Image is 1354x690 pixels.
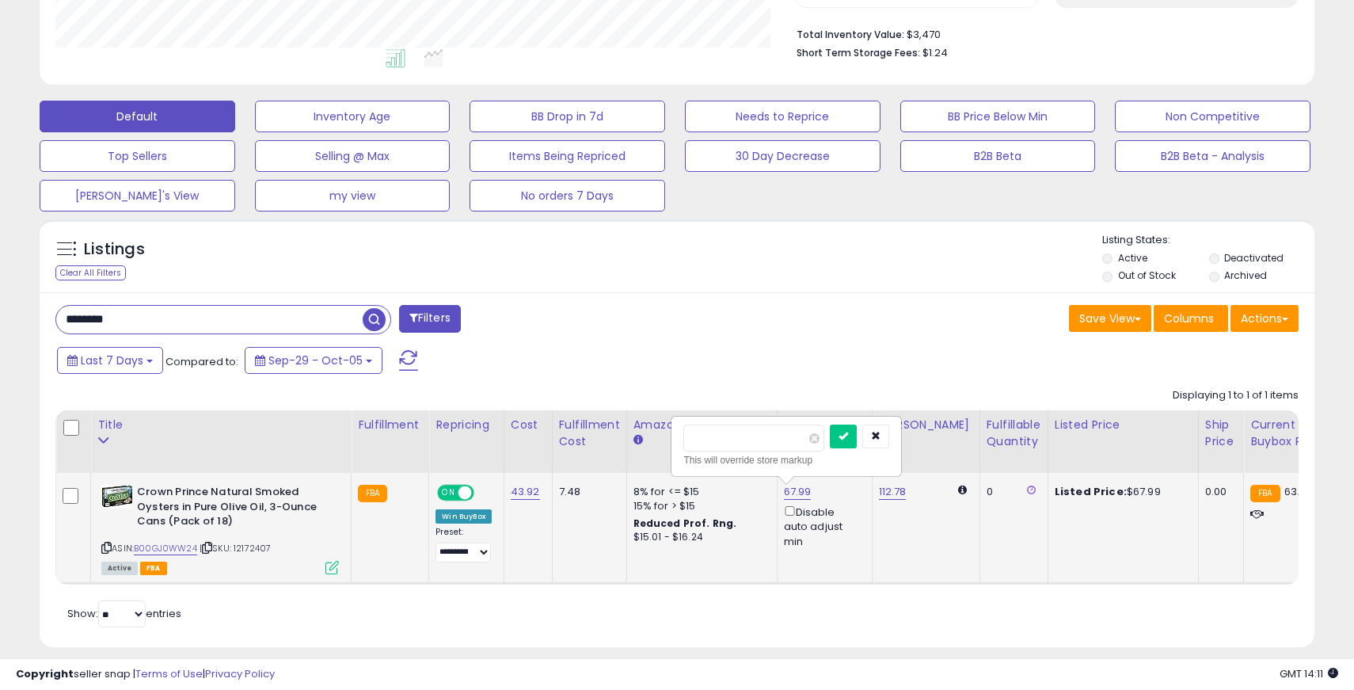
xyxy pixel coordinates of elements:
[559,485,614,499] div: 7.48
[40,140,235,172] button: Top Sellers
[900,101,1096,132] button: BB Price Below Min
[101,485,133,508] img: 51CzIiSbf6L._SL40_.jpg
[205,666,275,681] a: Privacy Policy
[633,485,765,499] div: 8% for <= $15
[1250,485,1280,502] small: FBA
[358,485,387,502] small: FBA
[685,140,880,172] button: 30 Day Decrease
[1224,251,1284,265] label: Deactivated
[470,140,665,172] button: Items Being Repriced
[1250,417,1332,450] div: Current Buybox Price
[101,485,339,573] div: ASIN:
[511,484,540,500] a: 43.92
[101,562,138,575] span: All listings currently available for purchase on Amazon
[1115,101,1310,132] button: Non Competitive
[135,666,203,681] a: Terms of Use
[55,265,126,280] div: Clear All Filters
[633,517,737,530] b: Reduced Prof. Rng.
[255,101,451,132] button: Inventory Age
[140,562,167,575] span: FBA
[879,417,973,433] div: [PERSON_NAME]
[399,305,461,333] button: Filters
[16,667,275,682] div: seller snap | |
[470,101,665,132] button: BB Drop in 7d
[683,452,889,468] div: This will override store markup
[1055,417,1192,433] div: Listed Price
[40,101,235,132] button: Default
[1115,140,1310,172] button: B2B Beta - Analysis
[987,485,1036,499] div: 0
[134,542,197,555] a: B00GJ0WW24
[1154,305,1228,332] button: Columns
[1205,485,1231,499] div: 0.00
[1280,666,1338,681] span: 2025-10-13 14:11 GMT
[165,354,238,369] span: Compared to:
[1230,305,1299,332] button: Actions
[900,140,1096,172] button: B2B Beta
[84,238,145,261] h5: Listings
[1055,485,1186,499] div: $67.99
[67,606,181,621] span: Show: entries
[472,486,497,500] span: OFF
[57,347,163,374] button: Last 7 Days
[797,46,920,59] b: Short Term Storage Fees:
[470,180,665,212] button: No orders 7 Days
[1173,388,1299,403] div: Displaying 1 to 1 of 1 items
[255,140,451,172] button: Selling @ Max
[685,101,880,132] button: Needs to Reprice
[511,417,546,433] div: Cost
[784,503,860,549] div: Disable auto adjust min
[435,509,492,524] div: Win BuyBox
[879,484,907,500] a: 112.78
[559,417,620,450] div: Fulfillment Cost
[245,347,382,374] button: Sep-29 - Oct-05
[797,24,1287,43] li: $3,470
[435,417,497,433] div: Repricing
[1164,311,1214,326] span: Columns
[922,45,948,60] span: $1.24
[1055,484,1127,499] b: Listed Price:
[1224,269,1267,282] label: Archived
[1069,305,1151,332] button: Save View
[137,485,329,533] b: Crown Prince Natural Smoked Oysters in Pure Olive Oil, 3-Ounce Cans (Pack of 18)
[1284,484,1314,499] span: 63.54
[16,666,74,681] strong: Copyright
[987,417,1041,450] div: Fulfillable Quantity
[633,417,770,433] div: Amazon Fees
[268,353,363,368] span: Sep-29 - Oct-05
[1102,233,1314,248] p: Listing States:
[797,28,904,41] b: Total Inventory Value:
[784,484,812,500] a: 67.99
[633,531,765,544] div: $15.01 - $16.24
[81,353,143,368] span: Last 7 Days
[200,542,272,555] span: | SKU: 12172407
[358,417,422,433] div: Fulfillment
[633,433,643,448] small: Amazon Fees.
[439,486,458,500] span: ON
[1118,269,1176,282] label: Out of Stock
[633,499,765,513] div: 15% for > $15
[40,180,235,212] button: [PERSON_NAME]'s View
[1205,417,1237,450] div: Ship Price
[1118,251,1147,265] label: Active
[435,527,492,562] div: Preset:
[97,417,344,433] div: Title
[255,180,451,212] button: my view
